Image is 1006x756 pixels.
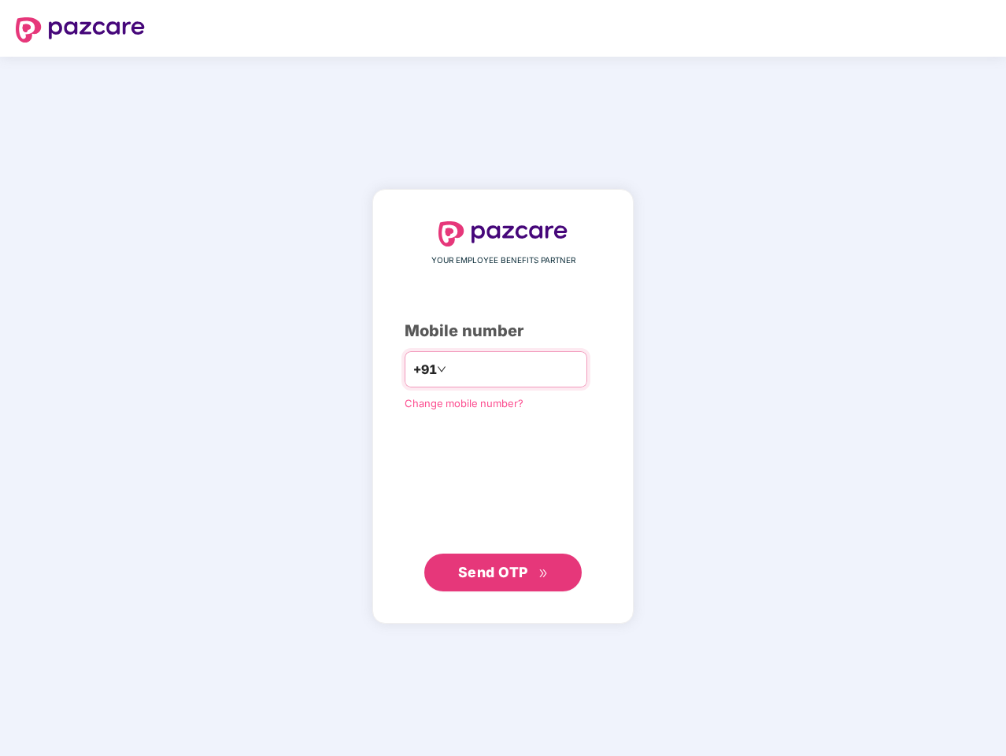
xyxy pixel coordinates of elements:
img: logo [438,221,568,246]
span: YOUR EMPLOYEE BENEFITS PARTNER [431,254,575,267]
button: Send OTPdouble-right [424,554,582,591]
span: +91 [413,360,437,380]
span: Send OTP [458,564,528,580]
img: logo [16,17,145,43]
div: Mobile number [405,319,601,343]
a: Change mobile number? [405,397,523,409]
span: down [437,365,446,374]
span: double-right [538,569,549,579]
